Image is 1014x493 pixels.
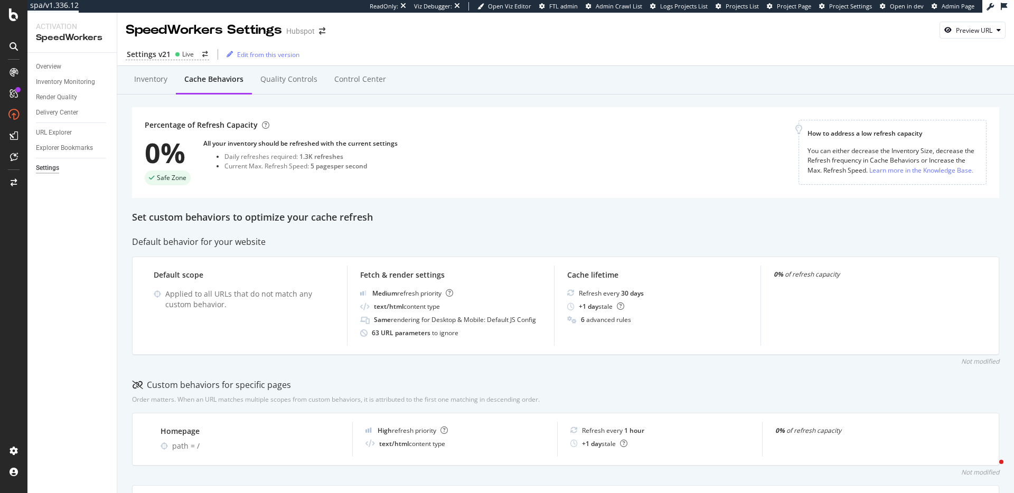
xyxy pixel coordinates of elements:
img: cRr4yx4cyByr8BeLxltRlzBPIAAAAAElFTkSuQmCC [365,428,372,433]
div: Delivery Center [36,107,78,118]
span: Project Settings [829,2,872,10]
span: Admin Page [942,2,974,10]
div: Hubspot [286,26,315,36]
a: Admin Page [932,2,974,11]
span: Project Page [777,2,811,10]
div: 1.3K refreshes [299,152,343,161]
a: Project Page [767,2,811,11]
div: arrow-right-arrow-left [202,51,208,58]
button: Edit from this version [222,46,299,63]
a: Learn more in the Knowledge Base. [869,165,973,176]
div: Order matters. When an URL matches multiple scopes from custom behaviors, it is attributed to the... [132,395,540,404]
img: j32suk7ufU7viAAAAAElFTkSuQmCC [360,290,367,296]
a: Open Viz Editor [477,2,531,11]
a: URL Explorer [36,127,109,138]
div: Activation [36,21,108,32]
div: Applied to all URLs that do not match any custom behavior. [165,289,334,310]
div: refresh priority [378,426,448,435]
b: Medium [372,289,397,298]
b: High [378,426,392,435]
div: Settings [36,163,59,174]
button: Preview URL [940,22,1006,39]
div: refresh priority [372,289,453,298]
a: Delivery Center [36,107,109,118]
span: FTL admin [549,2,578,10]
div: of refresh capacity [774,270,954,279]
b: + 1 day [579,302,598,311]
div: success label [145,170,191,185]
div: All your inventory should be refreshed with the current settings [203,139,398,148]
div: Settings v21 [127,49,171,60]
div: rendering for Desktop & Mobile: Default JS Config [374,315,536,324]
div: Render Quality [36,92,77,103]
div: stale [579,302,624,311]
span: Projects List [726,2,759,10]
div: Custom behaviors for specific pages [132,379,291,391]
div: Control Center [334,74,386,84]
div: Inventory [134,74,167,84]
div: Preview URL [956,26,992,35]
strong: 0% [775,426,785,435]
div: SpeedWorkers Settings [126,21,282,39]
div: URL Explorer [36,127,72,138]
div: Inventory Monitoring [36,77,95,88]
a: Logs Projects List [650,2,708,11]
a: Overview [36,61,109,72]
div: Quality Controls [260,74,317,84]
div: 0% [145,139,191,166]
b: 30 days [621,289,644,298]
div: Current Max. Refresh Speed: [224,162,398,170]
div: to ignore [372,328,458,337]
a: Settings [36,163,109,174]
div: Default behavior for your website [132,236,999,248]
span: Open Viz Editor [488,2,531,10]
div: path = / [172,441,340,451]
div: Viz Debugger: [414,2,452,11]
div: How to address a low refresh capacity [808,129,978,138]
a: Open in dev [880,2,924,11]
b: 63 URL parameters [372,328,432,337]
div: content type [374,302,440,311]
strong: 0% [774,270,783,279]
div: ReadOnly: [370,2,398,11]
span: Open in dev [890,2,924,10]
div: Set custom behaviors to optimize your cache refresh [132,211,999,224]
div: Explorer Bookmarks [36,143,93,154]
div: Refresh every [579,289,644,298]
a: Render Quality [36,92,109,103]
div: advanced rules [581,315,631,324]
b: Same [374,315,391,324]
div: Homepage [161,426,340,437]
div: Overview [36,61,61,72]
div: content type [379,439,445,448]
div: Default scope [154,270,334,280]
div: Edit from this version [237,50,299,59]
div: SpeedWorkers [36,32,108,44]
iframe: Intercom live chat [978,457,1003,482]
div: arrow-right-arrow-left [319,27,325,35]
a: Admin Crawl List [586,2,642,11]
a: Inventory Monitoring [36,77,109,88]
div: Percentage of Refresh Capacity [145,120,269,130]
div: Live [182,50,194,59]
a: Explorer Bookmarks [36,143,109,154]
div: Daily refreshes required: [224,152,398,161]
a: Project Settings [819,2,872,11]
span: Admin Crawl List [596,2,642,10]
span: Logs Projects List [660,2,708,10]
b: + 1 day [582,439,602,448]
div: Cache behaviors [184,74,243,84]
div: Cache lifetime [567,270,748,280]
div: of refresh capacity [775,426,954,435]
b: text/html [374,302,403,311]
div: Not modified [961,468,999,477]
div: stale [582,439,627,448]
b: 1 hour [624,426,644,435]
div: Refresh every [582,426,644,435]
div: Not modified [961,357,999,366]
div: 5 pages per second [311,162,367,170]
div: You can either decrease the Inventory Size, decrease the Refresh frequency in Cache Behaviors or ... [808,146,978,175]
a: Projects List [716,2,759,11]
b: 6 [581,315,585,324]
span: Safe Zone [157,175,186,181]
